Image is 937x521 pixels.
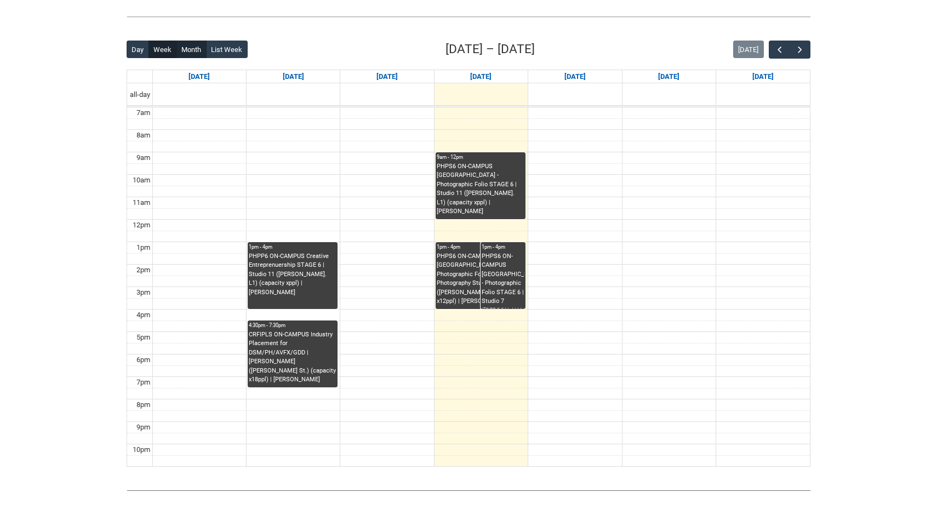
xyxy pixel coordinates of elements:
[148,41,177,58] button: Week
[134,310,152,320] div: 4pm
[134,287,152,298] div: 3pm
[134,377,152,388] div: 7pm
[130,220,152,231] div: 12pm
[206,41,248,58] button: List Week
[134,107,152,118] div: 7am
[249,243,336,251] div: 1pm - 4pm
[656,70,682,83] a: Go to October 10, 2025
[176,41,207,58] button: Month
[482,252,524,309] div: PHPS6 ON-CAMPUS [GEOGRAPHIC_DATA] - Photographic Folio STAGE 6 | Studio 7 ([PERSON_NAME].) (capac...
[186,70,212,83] a: Go to October 5, 2025
[130,197,152,208] div: 11am
[249,330,336,385] div: CRFIPLS ON-CAMPUS Industry Placement for DSM/PH/AVFX/GDD | [PERSON_NAME] ([PERSON_NAME] St.) (cap...
[249,252,336,297] div: PHPP6 ON-CAMPUS Creative Entreprenuership STAGE 6 | Studio 11 ([PERSON_NAME]. L1) (capacity xppl)...
[374,70,400,83] a: Go to October 7, 2025
[127,41,149,58] button: Day
[134,422,152,433] div: 9pm
[482,243,524,251] div: 1pm - 4pm
[128,89,152,100] span: all-day
[437,153,524,161] div: 9am - 12pm
[134,242,152,253] div: 1pm
[437,243,524,251] div: 1pm - 4pm
[769,41,790,59] button: Previous Week
[130,444,152,455] div: 10pm
[790,41,810,59] button: Next Week
[733,41,764,58] button: [DATE]
[281,70,306,83] a: Go to October 6, 2025
[468,70,494,83] a: Go to October 8, 2025
[134,354,152,365] div: 6pm
[750,70,776,83] a: Go to October 11, 2025
[134,399,152,410] div: 8pm
[562,70,588,83] a: Go to October 9, 2025
[127,11,810,22] img: REDU_GREY_LINE
[134,152,152,163] div: 9am
[127,484,810,496] img: REDU_GREY_LINE
[134,332,152,343] div: 5pm
[249,322,336,329] div: 4:30pm - 7:30pm
[445,40,535,59] h2: [DATE] – [DATE]
[437,252,524,306] div: PHPS6 ON-CAMPUS [GEOGRAPHIC_DATA] - Photographic Folio STAGE 6 | Photography Studio ([PERSON_NAME...
[437,162,524,216] div: PHPS6 ON-CAMPUS [GEOGRAPHIC_DATA] - Photographic Folio STAGE 6 | Studio 11 ([PERSON_NAME]. L1) (c...
[134,130,152,141] div: 8am
[130,175,152,186] div: 10am
[134,265,152,276] div: 2pm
